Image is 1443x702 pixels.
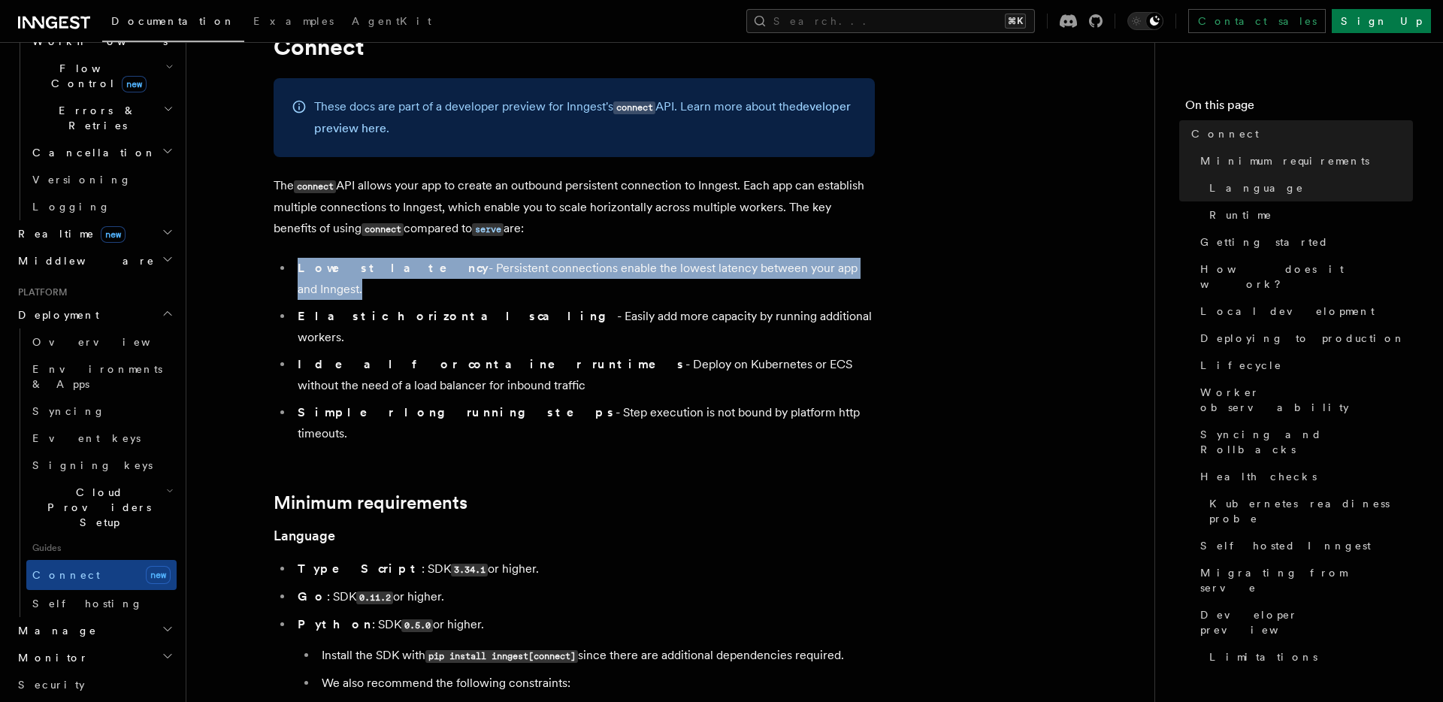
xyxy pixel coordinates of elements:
span: Connect [1191,126,1259,141]
span: Migrating from serve [1200,565,1413,595]
a: Health checks [1194,463,1413,490]
a: Event keys [26,425,177,452]
p: The API allows your app to create an outbound persistent connection to Inngest. Each app can esta... [274,175,875,240]
a: Contact sales [1188,9,1326,33]
strong: Lowest latency [298,261,489,275]
a: Language [1203,174,1413,201]
strong: TypeScript [298,561,422,576]
a: Minimum requirements [274,492,467,513]
code: pip install inngest[connect] [425,650,578,663]
a: Examples [244,5,343,41]
span: Health checks [1200,469,1317,484]
span: Lifecycle [1200,358,1282,373]
h1: Connect [274,33,875,60]
span: Flow Control [26,61,165,91]
button: Realtimenew [12,220,177,247]
button: Middleware [12,247,177,274]
a: Migrating from serve [1194,559,1413,601]
button: Cloud Providers Setup [26,479,177,536]
span: Security [18,679,85,691]
h4: On this page [1185,96,1413,120]
code: serve [472,223,504,236]
li: : SDK or higher. [293,586,875,608]
strong: Simpler long running steps [298,405,616,419]
span: Manage [12,623,97,638]
span: Middleware [12,253,155,268]
strong: Ideal for container runtimes [298,357,685,371]
span: Self hosted Inngest [1200,538,1371,553]
span: Versioning [32,174,132,186]
a: Security [12,671,177,698]
a: serve [472,221,504,235]
a: Documentation [102,5,244,42]
a: Kubernetes readiness probe [1203,490,1413,532]
a: Environments & Apps [26,356,177,398]
span: Developer preview [1200,607,1413,637]
button: Monitor [12,644,177,671]
code: connect [613,101,655,114]
button: Errors & Retries [26,97,177,139]
a: Connectnew [26,560,177,590]
a: Connect [1185,120,1413,147]
strong: Elastic horizontal scaling [298,309,617,323]
a: Local development [1194,298,1413,325]
span: new [146,566,171,584]
kbd: ⌘K [1005,14,1026,29]
span: Monitor [12,650,89,665]
li: - Deploy on Kubernetes or ECS without the need of a load balancer for inbound traffic [293,354,875,396]
li: - Persistent connections enable the lowest latency between your app and Inngest. [293,258,875,300]
li: - Step execution is not bound by platform http timeouts. [293,402,875,444]
span: Examples [253,15,334,27]
span: Worker observability [1200,385,1413,415]
span: AgentKit [352,15,431,27]
a: Self hosting [26,590,177,617]
span: Language [1209,180,1304,195]
span: Guides [26,536,177,560]
a: Deploying to production [1194,325,1413,352]
a: Getting started [1194,228,1413,256]
span: Platform [12,286,68,298]
button: Manage [12,617,177,644]
p: These docs are part of a developer preview for Inngest's API. Learn more about the . [314,96,857,139]
span: How does it work? [1200,262,1413,292]
a: Overview [26,328,177,356]
a: Syncing [26,398,177,425]
span: Cloud Providers Setup [26,485,166,530]
a: Versioning [26,166,177,193]
button: Cancellation [26,139,177,166]
button: Toggle dark mode [1127,12,1163,30]
a: Signing keys [26,452,177,479]
a: Self hosted Inngest [1194,532,1413,559]
li: : SDK or higher. [293,558,875,580]
span: Local development [1200,304,1375,319]
span: Errors & Retries [26,103,163,133]
span: Connect [32,569,100,581]
span: Kubernetes readiness probe [1209,496,1413,526]
button: Search...⌘K [746,9,1035,33]
strong: Python [298,617,372,631]
span: Self hosting [32,598,143,610]
a: Lifecycle [1194,352,1413,379]
span: Runtime [1209,207,1272,222]
span: new [101,226,126,243]
span: Cancellation [26,145,156,160]
a: Limitations [1203,643,1413,670]
span: Deployment [12,307,99,322]
a: Syncing and Rollbacks [1194,421,1413,463]
a: Developer preview [1194,601,1413,643]
span: Limitations [1209,649,1317,664]
code: 3.34.1 [451,564,488,576]
span: Getting started [1200,235,1329,250]
span: Syncing and Rollbacks [1200,427,1413,457]
span: Syncing [32,405,105,417]
span: Realtime [12,226,126,241]
a: Logging [26,193,177,220]
span: Environments & Apps [32,363,162,390]
a: Language [274,525,335,546]
strong: Go [298,589,327,604]
span: Documentation [111,15,235,27]
button: Flow Controlnew [26,55,177,97]
a: Minimum requirements [1194,147,1413,174]
div: Deployment [12,328,177,617]
span: Minimum requirements [1200,153,1369,168]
